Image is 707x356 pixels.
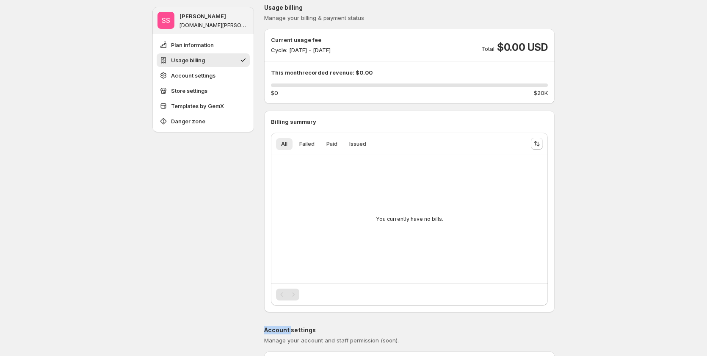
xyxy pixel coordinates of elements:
button: Templates by GemX [157,99,250,113]
p: Cycle: [DATE] - [DATE] [271,46,331,54]
span: Usage billing [171,56,205,64]
button: Store settings [157,84,250,97]
span: Danger zone [171,117,205,125]
button: Plan information [157,38,250,52]
span: $0.00 USD [497,41,548,54]
span: Manage your account and staff permission (soon). [264,337,399,344]
span: Sandy Sandy [157,12,174,29]
p: You currently have no bills. [376,216,443,222]
span: Templates by GemX [171,102,224,110]
button: Danger zone [157,114,250,128]
p: [PERSON_NAME] [180,12,226,20]
span: Store settings [171,86,207,95]
span: Plan information [171,41,214,49]
nav: Pagination [276,289,299,300]
p: This month $0.00 [271,68,548,77]
span: recorded revenue: [302,69,354,76]
span: $20K [534,89,548,97]
p: Billing summary [271,117,548,126]
span: All [281,141,287,147]
p: Current usage fee [271,36,331,44]
span: Issued [349,141,366,147]
p: Total [481,44,494,53]
button: Usage billing [157,53,250,67]
p: Account settings [264,326,555,334]
span: Account settings [171,71,215,80]
span: Paid [326,141,337,147]
span: Failed [299,141,315,147]
span: $0 [271,89,278,97]
p: Usage billing [264,3,555,12]
button: Account settings [157,69,250,82]
span: Manage your billing & payment status [264,14,364,21]
text: SS [162,16,170,25]
button: Sort the results [531,138,543,150]
p: [DOMAIN_NAME][PERSON_NAME] [180,22,249,29]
